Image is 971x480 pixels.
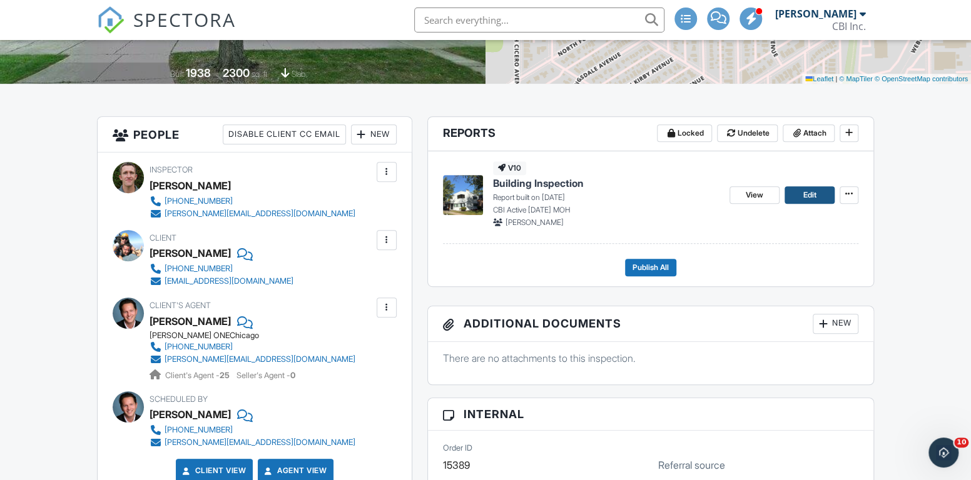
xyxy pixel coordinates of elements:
a: Client View [180,464,247,477]
div: New [351,124,397,144]
label: Order ID [443,442,472,454]
h3: Internal [428,398,873,431]
div: [PERSON_NAME] [150,176,231,195]
label: Referral source [658,458,725,472]
a: © MapTiler [839,75,873,82]
div: [PERSON_NAME] [150,405,231,424]
span: Client [150,233,176,242]
div: [PERSON_NAME][EMAIL_ADDRESS][DOMAIN_NAME] [165,437,355,447]
a: [PHONE_NUMBER] [150,262,293,275]
a: [PHONE_NUMBER] [150,341,355,353]
span: Built [170,69,184,79]
a: © OpenStreetMap contributors [875,75,968,82]
div: [PERSON_NAME] [775,7,857,20]
div: New [813,314,858,334]
a: [PHONE_NUMBER] [150,195,355,207]
div: [PHONE_NUMBER] [165,196,233,206]
strong: 25 [220,371,230,380]
div: 2300 [223,66,250,79]
h3: Additional Documents [428,306,873,342]
div: [PHONE_NUMBER] [165,342,233,352]
iframe: Intercom live chat [928,437,958,467]
div: [PHONE_NUMBER] [165,264,233,274]
a: [PERSON_NAME][EMAIL_ADDRESS][DOMAIN_NAME] [150,207,355,220]
div: CBI Inc. [832,20,866,32]
span: Client's Agent - [165,371,231,380]
span: Seller's Agent - [236,371,295,380]
span: | [835,75,837,82]
a: [PHONE_NUMBER] [150,424,355,436]
span: sq. ft. [252,69,269,79]
img: The Best Home Inspection Software - Spectora [97,6,125,34]
p: There are no attachments to this inspection. [443,351,858,365]
span: 10 [954,437,968,447]
div: [PERSON_NAME] ONEChicago [150,331,365,341]
a: Leaflet [805,75,833,82]
a: [EMAIL_ADDRESS][DOMAIN_NAME] [150,275,293,287]
div: [PERSON_NAME][EMAIL_ADDRESS][DOMAIN_NAME] [165,209,355,219]
div: 1938 [186,66,211,79]
a: SPECTORA [97,17,236,43]
h3: People [98,117,411,152]
span: Scheduled By [150,394,208,404]
a: Agent View [262,464,327,477]
div: [PHONE_NUMBER] [165,425,233,435]
span: SPECTORA [133,6,236,32]
div: [PERSON_NAME][EMAIL_ADDRESS][DOMAIN_NAME] [165,354,355,364]
span: Client's Agent [150,301,211,310]
div: [PERSON_NAME] [150,244,231,262]
span: slab [292,69,305,79]
div: [EMAIL_ADDRESS][DOMAIN_NAME] [165,276,293,286]
input: Search everything... [414,7,664,32]
div: Disable Client CC Email [223,124,346,144]
span: Inspector [150,165,193,174]
strong: 0 [290,371,295,380]
div: [PERSON_NAME] [150,312,231,331]
a: [PERSON_NAME][EMAIL_ADDRESS][DOMAIN_NAME] [150,436,355,449]
a: [PERSON_NAME][EMAIL_ADDRESS][DOMAIN_NAME] [150,353,355,366]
